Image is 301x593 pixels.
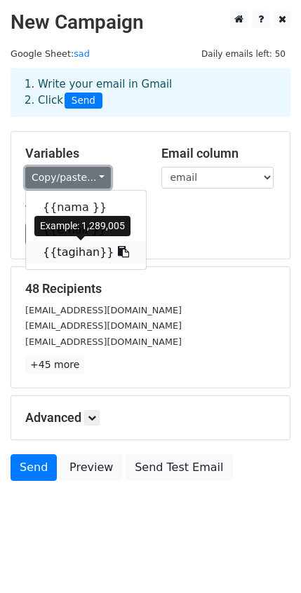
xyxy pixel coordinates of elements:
[11,11,290,34] h2: New Campaign
[25,281,276,296] h5: 48 Recipients
[65,93,102,109] span: Send
[25,336,182,347] small: [EMAIL_ADDRESS][DOMAIN_NAME]
[11,48,90,59] small: Google Sheet:
[26,219,146,241] a: {{email }}
[34,216,131,236] div: Example: 1,289,005
[11,454,57,481] a: Send
[25,320,182,331] small: [EMAIL_ADDRESS][DOMAIN_NAME]
[26,196,146,219] a: {{nama }}
[196,46,290,62] span: Daily emails left: 50
[26,241,146,264] a: {{tagihan}}
[25,305,182,315] small: [EMAIL_ADDRESS][DOMAIN_NAME]
[126,454,232,481] a: Send Test Email
[25,167,111,189] a: Copy/paste...
[14,76,287,109] div: 1. Write your email in Gmail 2. Click
[25,356,84,374] a: +45 more
[231,526,301,593] iframe: Chat Widget
[161,146,276,161] h5: Email column
[25,410,276,425] h5: Advanced
[196,48,290,59] a: Daily emails left: 50
[25,146,140,161] h5: Variables
[74,48,90,59] a: sad
[60,454,122,481] a: Preview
